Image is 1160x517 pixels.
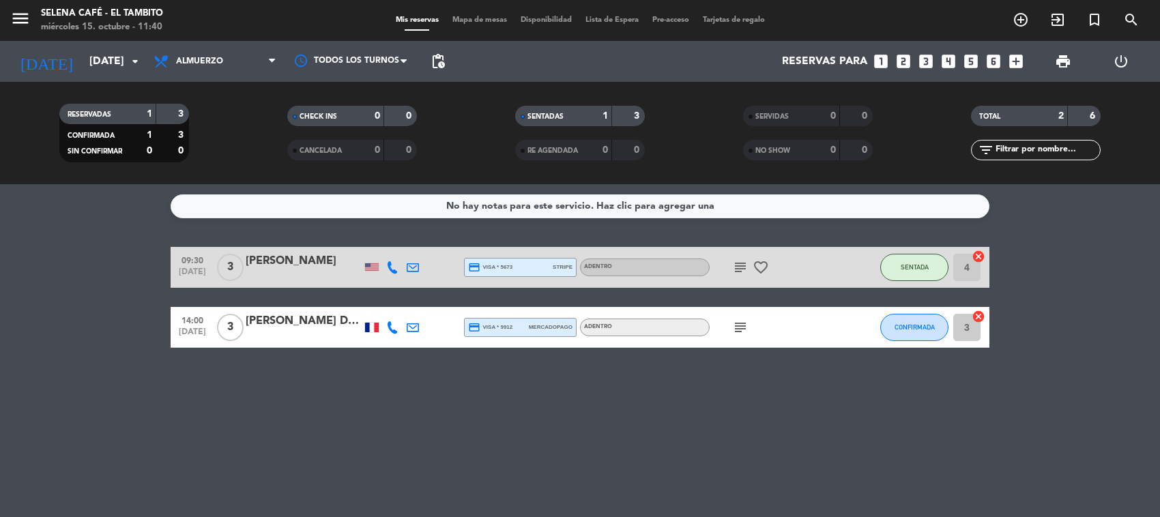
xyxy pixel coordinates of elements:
[579,16,646,24] span: Lista de Espera
[10,8,31,33] button: menu
[753,259,769,276] i: favorite_border
[10,8,31,29] i: menu
[732,259,749,276] i: subject
[127,53,143,70] i: arrow_drop_down
[972,310,985,323] i: cancel
[1013,12,1029,28] i: add_circle_outline
[1007,53,1025,70] i: add_box
[755,113,789,120] span: SERVIDAS
[584,324,612,329] span: ADENTRO
[446,16,514,24] span: Mapa de mesas
[880,314,948,341] button: CONFIRMADA
[1092,41,1150,82] div: LOG OUT
[603,145,608,155] strong: 0
[175,252,209,267] span: 09:30
[375,145,380,155] strong: 0
[68,148,122,155] span: SIN CONFIRMAR
[468,321,512,334] span: visa * 9912
[527,113,564,120] span: SENTADAS
[175,327,209,343] span: [DATE]
[41,7,163,20] div: Selena Café - El Tambito
[1086,12,1103,28] i: turned_in_not
[68,111,111,118] span: RESERVADAS
[10,46,83,76] i: [DATE]
[529,323,572,331] span: mercadopago
[755,147,790,154] span: NO SHOW
[178,109,186,119] strong: 3
[527,147,578,154] span: RE AGENDADA
[696,16,772,24] span: Tarjetas de regalo
[1090,111,1098,121] strong: 6
[217,314,244,341] span: 3
[985,53,1002,70] i: looks_6
[1113,53,1129,70] i: power_settings_new
[300,113,337,120] span: CHECK INS
[940,53,957,70] i: looks_4
[553,263,572,271] span: stripe
[895,53,912,70] i: looks_two
[732,319,749,336] i: subject
[872,53,890,70] i: looks_one
[41,20,163,34] div: miércoles 15. octubre - 11:40
[880,254,948,281] button: SENTADA
[646,16,696,24] span: Pre-acceso
[1049,12,1066,28] i: exit_to_app
[972,250,985,263] i: cancel
[178,146,186,156] strong: 0
[584,264,612,269] span: ADENTRO
[917,53,935,70] i: looks_3
[1123,12,1140,28] i: search
[830,111,836,121] strong: 0
[389,16,446,24] span: Mis reservas
[782,55,867,68] span: Reservas para
[175,267,209,283] span: [DATE]
[446,198,714,214] div: No hay notas para este servicio. Haz clic para agregar una
[962,53,980,70] i: looks_5
[68,132,115,139] span: CONFIRMADA
[901,263,929,271] span: SENTADA
[300,147,342,154] span: CANCELADA
[430,53,446,70] span: pending_actions
[468,321,480,334] i: credit_card
[246,252,362,270] div: [PERSON_NAME]
[147,109,152,119] strong: 1
[147,130,152,140] strong: 1
[246,312,362,330] div: [PERSON_NAME] DE LAS [PERSON_NAME]
[862,111,870,121] strong: 0
[1058,111,1064,121] strong: 2
[468,261,480,274] i: credit_card
[375,111,380,121] strong: 0
[978,142,994,158] i: filter_list
[406,145,414,155] strong: 0
[406,111,414,121] strong: 0
[1055,53,1071,70] span: print
[634,111,642,121] strong: 3
[634,145,642,155] strong: 0
[994,143,1100,158] input: Filtrar por nombre...
[175,312,209,327] span: 14:00
[178,130,186,140] strong: 3
[979,113,1000,120] span: TOTAL
[514,16,579,24] span: Disponibilidad
[147,146,152,156] strong: 0
[895,323,935,331] span: CONFIRMADA
[217,254,244,281] span: 3
[603,111,608,121] strong: 1
[862,145,870,155] strong: 0
[830,145,836,155] strong: 0
[468,261,512,274] span: visa * 5673
[176,57,223,66] span: Almuerzo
